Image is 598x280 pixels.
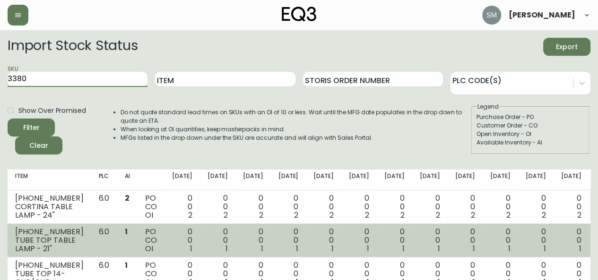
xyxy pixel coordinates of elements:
[526,194,546,220] div: 0 0
[508,243,511,254] span: 1
[365,210,369,221] span: 2
[23,122,40,134] div: Filter
[543,38,590,56] button: Export
[91,224,117,257] td: 6.0
[294,210,298,221] span: 2
[271,170,306,190] th: [DATE]
[420,194,440,220] div: 0 0
[259,210,263,221] span: 2
[282,7,317,22] img: logo
[400,210,405,221] span: 2
[224,210,228,221] span: 2
[278,194,299,220] div: 0 0
[455,194,475,220] div: 0 0
[306,170,341,190] th: [DATE]
[518,170,554,190] th: [DATE]
[172,194,192,220] div: 0 0
[261,243,263,254] span: 1
[18,106,86,116] span: Show Over Promised
[384,228,405,253] div: 0 0
[91,190,117,224] td: 6.0
[172,228,192,253] div: 0 0
[526,228,546,253] div: 0 0
[15,203,83,220] div: CORTINA TABLE LAMP - 24"
[313,194,334,220] div: 0 0
[188,210,192,221] span: 2
[145,228,157,253] div: PO CO
[490,194,511,220] div: 0 0
[412,170,448,190] th: [DATE]
[121,134,470,142] li: MFGs listed in the drop down under the SKU are accurate and will align with Sales Portal.
[554,170,589,190] th: [DATE]
[125,226,128,237] span: 1
[471,210,475,221] span: 2
[165,170,200,190] th: [DATE]
[91,170,117,190] th: PLC
[577,210,581,221] span: 2
[243,228,263,253] div: 0 0
[477,113,584,121] div: Purchase Order - PO
[544,243,546,254] span: 1
[349,194,369,220] div: 0 0
[447,170,483,190] th: [DATE]
[542,210,546,221] span: 2
[482,6,501,25] img: 5baa0ca04850d275da408b8f6b98bad5
[402,243,405,254] span: 1
[384,194,405,220] div: 0 0
[477,102,500,111] legend: Legend
[455,228,475,253] div: 0 0
[561,194,581,220] div: 0 0
[329,210,334,221] span: 2
[490,228,511,253] div: 0 0
[145,194,157,220] div: PO CO
[8,170,91,190] th: Item
[509,11,575,19] span: [PERSON_NAME]
[121,108,470,125] li: Do not quote standard lead times on SKUs with an OI of 10 or less. Wait until the MFG date popula...
[349,228,369,253] div: 0 0
[145,210,153,221] span: OI
[313,228,334,253] div: 0 0
[551,41,583,53] span: Export
[125,260,128,271] span: 1
[477,130,584,138] div: Open Inventory - OI
[367,243,369,254] span: 1
[420,228,440,253] div: 0 0
[341,170,377,190] th: [DATE]
[296,243,298,254] span: 1
[483,170,518,190] th: [DATE]
[125,193,130,204] span: 2
[15,261,83,270] div: [PHONE_NUMBER]
[15,236,83,253] div: TUBE TOP TABLE LAMP - 21"
[243,194,263,220] div: 0 0
[121,125,470,134] li: When looking at OI quantities, keep masterpacks in mind.
[435,210,440,221] span: 2
[331,243,334,254] span: 1
[208,228,228,253] div: 0 0
[15,228,83,236] div: [PHONE_NUMBER]
[579,243,581,254] span: 1
[8,119,55,136] button: Filter
[15,194,83,203] div: [PHONE_NUMBER]
[377,170,412,190] th: [DATE]
[225,243,228,254] span: 1
[23,140,55,152] span: Clear
[145,243,153,254] span: OI
[190,243,192,254] span: 1
[117,170,138,190] th: AI
[15,136,62,154] button: Clear
[278,228,299,253] div: 0 0
[235,170,271,190] th: [DATE]
[506,210,511,221] span: 2
[561,228,581,253] div: 0 0
[437,243,440,254] span: 1
[477,121,584,130] div: Customer Order - CO
[477,138,584,147] div: Available Inventory - AI
[8,38,138,56] h2: Import Stock Status
[473,243,475,254] span: 1
[200,170,235,190] th: [DATE]
[208,194,228,220] div: 0 0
